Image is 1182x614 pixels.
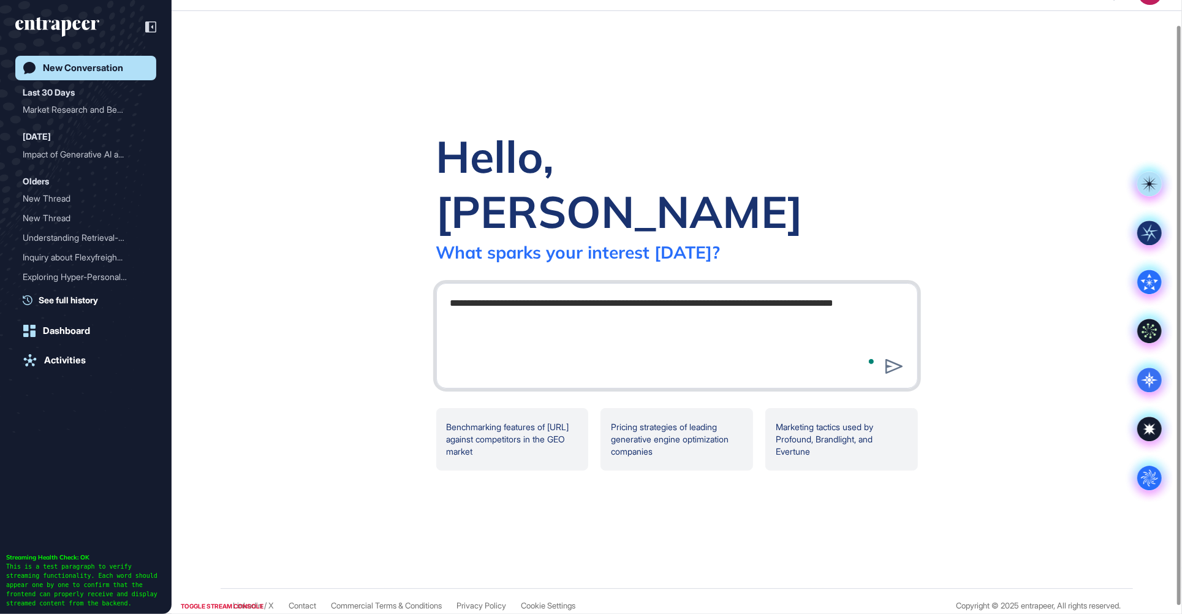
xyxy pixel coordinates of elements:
div: New Thread [23,208,149,228]
div: Pricing strategies of leading generative engine optimization companies [600,408,753,471]
div: New Conversation [43,63,123,74]
div: Impact of Generative AI a... [23,145,139,164]
textarea: To enrich screen reader interactions, please activate Accessibility in Grammarly extension settings [443,291,911,377]
span: See full history [39,294,98,306]
a: Activities [15,348,156,373]
div: What sparks your interest [DATE]? [436,241,721,263]
div: Understanding Retrieval-Augmented Generation (RAG) [23,228,149,248]
div: New Thread [23,189,149,208]
div: Activities [44,355,86,366]
a: Cookie Settings [521,601,575,610]
div: Inquiry about Flexyfreigh... [23,248,139,267]
span: Contact [289,601,316,610]
div: Hello, [PERSON_NAME] [436,129,918,239]
div: Impact of Generative AI and AI Agents on the Consulting Industry [23,145,149,164]
a: See full history [23,294,156,306]
a: Dashboard [15,319,156,343]
div: New Thread [23,189,139,208]
div: Olders [23,174,49,189]
div: Exploring Hyper-Personalization Use Cases for Generative AI [23,267,149,287]
div: Understanding Retrieval-A... [23,228,139,248]
a: Privacy Policy [457,601,506,610]
div: Exploring Hyper-Personali... [23,267,139,287]
div: Dashboard [43,325,90,336]
a: New Conversation [15,56,156,80]
div: Last 30 Days [23,85,75,100]
a: Commercial Terms & Conditions [331,601,442,610]
div: [DATE] [23,129,51,144]
div: Market Research and Bench... [23,100,139,119]
div: Benchmarking features of [URL] against competitors in the GEO market [436,408,589,471]
div: Marketing tactics used by Profound, Brandlight, and Evertune [765,408,918,471]
div: Copyright © 2025 entrapeer, All rights reserved. [956,601,1121,610]
div: entrapeer-logo [15,17,99,37]
a: X [268,601,274,610]
div: New Thread [23,208,139,228]
div: Inquiry about Flexyfreight AI [23,248,149,267]
div: Market Research and Benchmarking of Maxeo.ai in the Generative Engine Optimization (GEO) Market [23,100,149,119]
